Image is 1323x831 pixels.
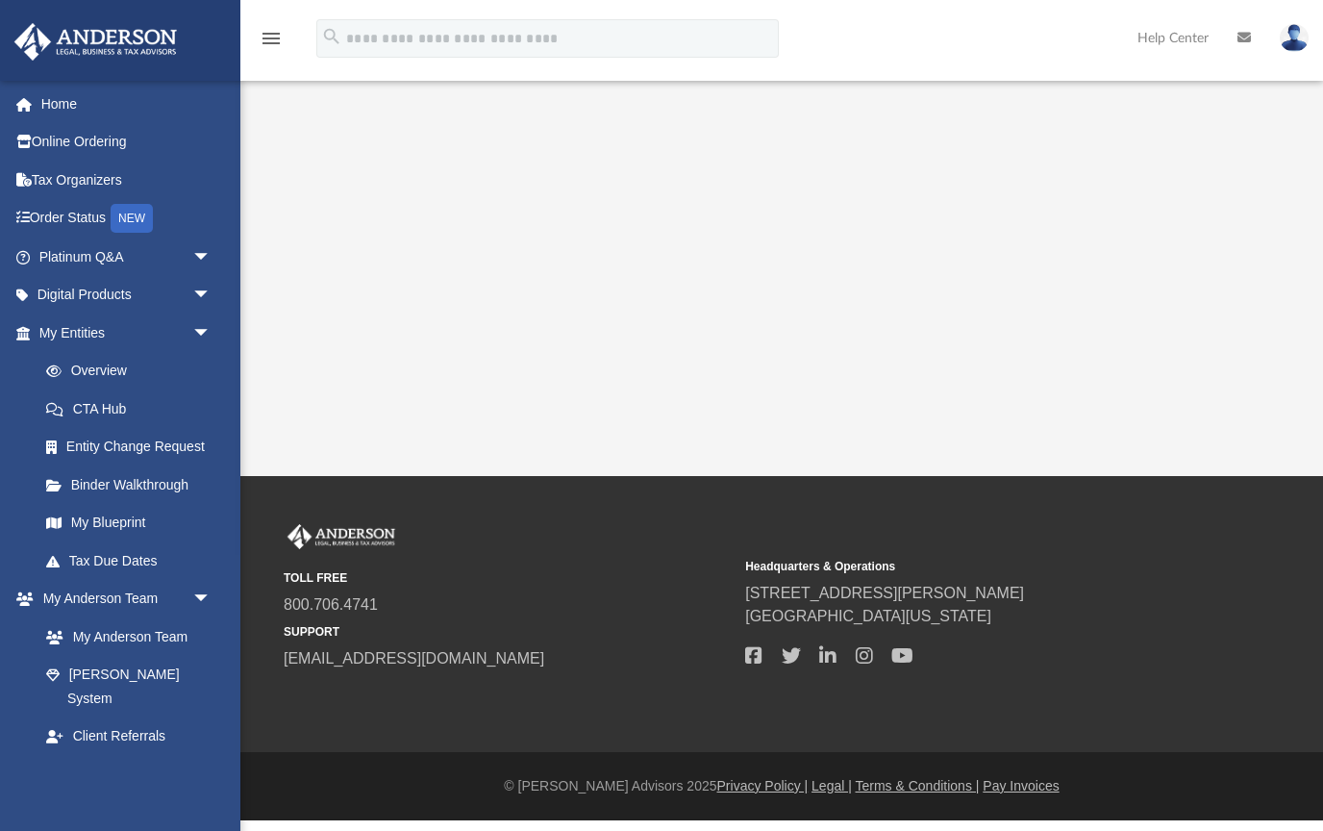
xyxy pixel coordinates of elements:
a: Digital Productsarrow_drop_down [13,276,240,315]
a: [PERSON_NAME] System [27,656,231,718]
a: Legal | [811,778,852,793]
a: Order StatusNEW [13,199,240,239]
a: Binder Walkthrough [27,466,240,504]
small: SUPPORT [284,623,732,641]
i: menu [260,27,283,50]
a: Client Referrals [27,718,231,756]
a: menu [260,37,283,50]
a: Pay Invoices [983,778,1059,793]
a: Online Ordering [13,123,240,162]
a: Tax Due Dates [27,541,240,580]
a: [GEOGRAPHIC_DATA][US_STATE] [745,608,991,624]
span: arrow_drop_down [192,580,231,619]
a: Entity Change Request [27,428,240,466]
span: arrow_drop_down [192,314,231,353]
span: arrow_drop_down [192,755,231,794]
a: [STREET_ADDRESS][PERSON_NAME] [745,585,1024,601]
small: TOLL FREE [284,569,732,587]
img: User Pic [1280,24,1309,52]
a: Privacy Policy | [717,778,809,793]
a: Overview [27,352,240,390]
div: NEW [111,204,153,233]
a: Tax Organizers [13,161,240,199]
a: [EMAIL_ADDRESS][DOMAIN_NAME] [284,650,544,667]
a: My Blueprint [27,504,231,542]
img: Anderson Advisors Platinum Portal [9,23,183,61]
i: search [321,26,342,47]
a: Platinum Q&Aarrow_drop_down [13,238,240,276]
a: My Documentsarrow_drop_down [13,755,231,793]
a: Terms & Conditions | [856,778,980,793]
span: arrow_drop_down [192,276,231,315]
small: Headquarters & Operations [745,558,1193,575]
span: arrow_drop_down [192,238,231,277]
a: My Entitiesarrow_drop_down [13,314,240,352]
a: Home [13,85,240,123]
img: Anderson Advisors Platinum Portal [284,524,399,549]
a: CTA Hub [27,390,240,428]
div: © [PERSON_NAME] Advisors 2025 [240,776,1323,796]
a: My Anderson Teamarrow_drop_down [13,580,231,618]
a: 800.706.4741 [284,596,378,613]
a: My Anderson Team [27,617,221,656]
